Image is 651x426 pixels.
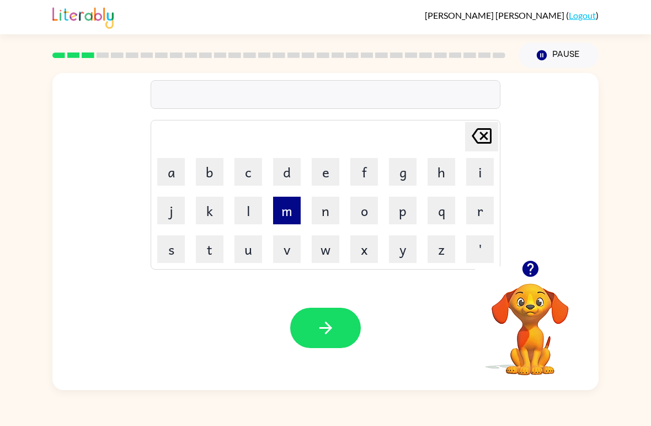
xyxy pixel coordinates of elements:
[350,197,378,224] button: o
[157,235,185,263] button: s
[569,10,596,20] a: Logout
[312,158,339,186] button: e
[475,266,585,377] video: Your browser must support playing .mp4 files to use Literably. Please try using another browser.
[196,235,223,263] button: t
[196,158,223,186] button: b
[389,235,417,263] button: y
[425,10,566,20] span: [PERSON_NAME] [PERSON_NAME]
[196,197,223,224] button: k
[350,235,378,263] button: x
[234,158,262,186] button: c
[425,10,599,20] div: ( )
[519,43,599,68] button: Pause
[52,4,114,29] img: Literably
[350,158,378,186] button: f
[389,197,417,224] button: p
[428,197,455,224] button: q
[312,235,339,263] button: w
[234,235,262,263] button: u
[428,235,455,263] button: z
[273,235,301,263] button: v
[234,197,262,224] button: l
[466,197,494,224] button: r
[428,158,455,186] button: h
[389,158,417,186] button: g
[466,158,494,186] button: i
[157,158,185,186] button: a
[157,197,185,224] button: j
[273,197,301,224] button: m
[466,235,494,263] button: '
[273,158,301,186] button: d
[312,197,339,224] button: n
